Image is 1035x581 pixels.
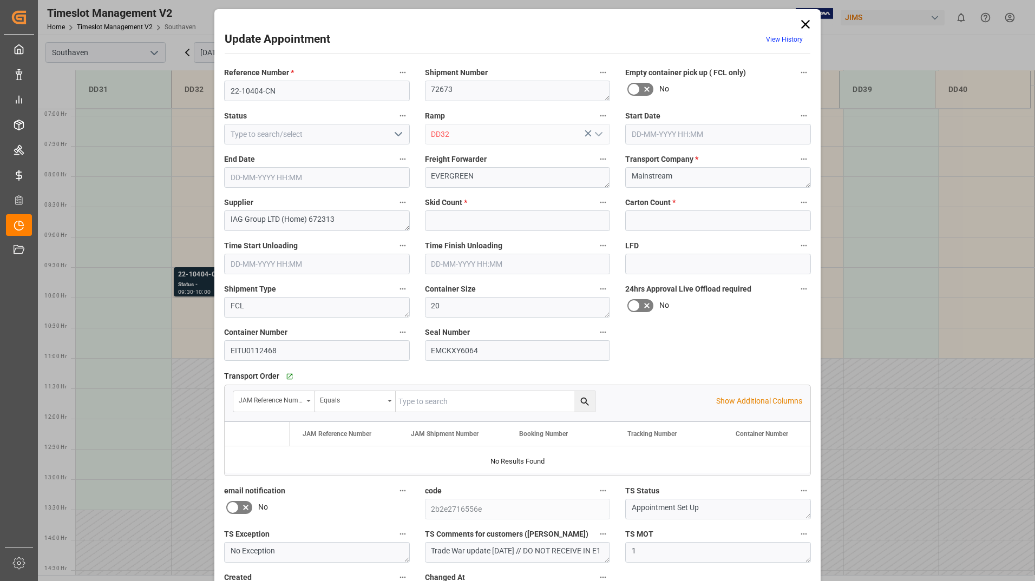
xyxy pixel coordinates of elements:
[596,195,610,209] button: Skid Count *
[425,67,488,78] span: Shipment Number
[596,325,610,339] button: Seal Number
[627,430,677,438] span: Tracking Number
[224,240,298,252] span: Time Start Unloading
[425,167,611,188] textarea: EVERGREEN
[224,67,294,78] span: Reference Number
[315,391,396,412] button: open menu
[797,282,811,296] button: 24hrs Approval Live Offload required
[224,542,410,563] textarea: No Exception
[224,283,276,295] span: Shipment Type
[396,152,410,166] button: End Date
[659,300,669,311] span: No
[425,254,611,274] input: DD-MM-YYYY HH:MM
[396,195,410,209] button: Supplier
[625,499,811,519] textarea: Appointment Set Up
[736,430,788,438] span: Container Number
[625,67,746,78] span: Empty container pick up ( FCL only)
[797,195,811,209] button: Carton Count *
[596,484,610,498] button: code
[425,81,611,101] textarea: 72673
[590,126,606,143] button: open menu
[574,391,595,412] button: search button
[625,124,811,144] input: DD-MM-YYYY HH:MM
[224,371,279,382] span: Transport Order
[625,529,653,540] span: TS MOT
[233,391,315,412] button: open menu
[519,430,568,438] span: Booking Number
[425,485,442,497] span: code
[625,154,698,165] span: Transport Company
[396,282,410,296] button: Shipment Type
[625,542,811,563] textarea: 1
[625,283,751,295] span: 24hrs Approval Live Offload required
[766,36,803,43] a: View History
[389,126,405,143] button: open menu
[396,109,410,123] button: Status
[425,197,467,208] span: Skid Count
[797,484,811,498] button: TS Status
[396,391,595,412] input: Type to search
[797,109,811,123] button: Start Date
[224,297,410,318] textarea: FCL
[425,297,611,318] textarea: 20
[239,393,303,405] div: JAM Reference Number
[225,31,330,48] h2: Update Appointment
[224,110,247,122] span: Status
[224,529,270,540] span: TS Exception
[625,167,811,188] textarea: Mainstream
[396,239,410,253] button: Time Start Unloading
[596,109,610,123] button: Ramp
[411,430,479,438] span: JAM Shipment Number
[797,527,811,541] button: TS MOT
[425,542,611,563] textarea: Trade War update [DATE] // DO NOT RECEIVE IN E1
[320,393,384,405] div: Equals
[224,327,287,338] span: Container Number
[258,501,268,513] span: No
[596,65,610,80] button: Shipment Number
[596,239,610,253] button: Time Finish Unloading
[659,83,669,95] span: No
[396,484,410,498] button: email notification
[425,283,476,295] span: Container Size
[224,254,410,274] input: DD-MM-YYYY HH:MM
[396,325,410,339] button: Container Number
[224,485,285,497] span: email notification
[625,110,660,122] span: Start Date
[224,167,410,188] input: DD-MM-YYYY HH:MM
[396,527,410,541] button: TS Exception
[797,239,811,253] button: LFD
[797,152,811,166] button: Transport Company *
[625,485,659,497] span: TS Status
[797,65,811,80] button: Empty container pick up ( FCL only)
[303,430,371,438] span: JAM Reference Number
[425,529,588,540] span: TS Comments for customers ([PERSON_NAME])
[224,124,410,144] input: Type to search/select
[224,154,255,165] span: End Date
[224,210,410,231] textarea: IAG Group LTD (Home) 672313
[625,240,639,252] span: LFD
[425,154,487,165] span: Freight Forwarder
[596,527,610,541] button: TS Comments for customers ([PERSON_NAME])
[625,197,676,208] span: Carton Count
[596,152,610,166] button: Freight Forwarder
[716,395,802,407] p: Show Additional Columns
[396,65,410,80] button: Reference Number *
[425,327,470,338] span: Seal Number
[425,110,445,122] span: Ramp
[425,124,611,144] input: Type to search/select
[596,282,610,296] button: Container Size
[224,197,253,208] span: Supplier
[425,240,502,252] span: Time Finish Unloading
